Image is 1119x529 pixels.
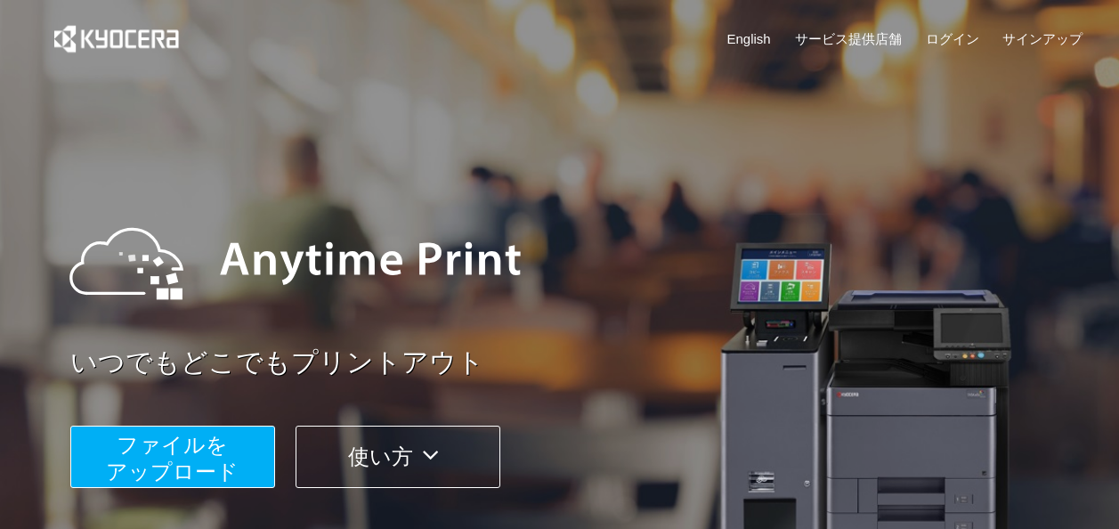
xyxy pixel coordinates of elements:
[70,426,275,488] button: ファイルを​​アップロード
[727,29,771,48] a: English
[106,433,239,484] span: ファイルを ​​アップロード
[296,426,500,488] button: 使い方
[1002,29,1083,48] a: サインアップ
[926,29,979,48] a: ログイン
[70,344,1094,382] a: いつでもどこでもプリントアウト
[795,29,902,48] a: サービス提供店舗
